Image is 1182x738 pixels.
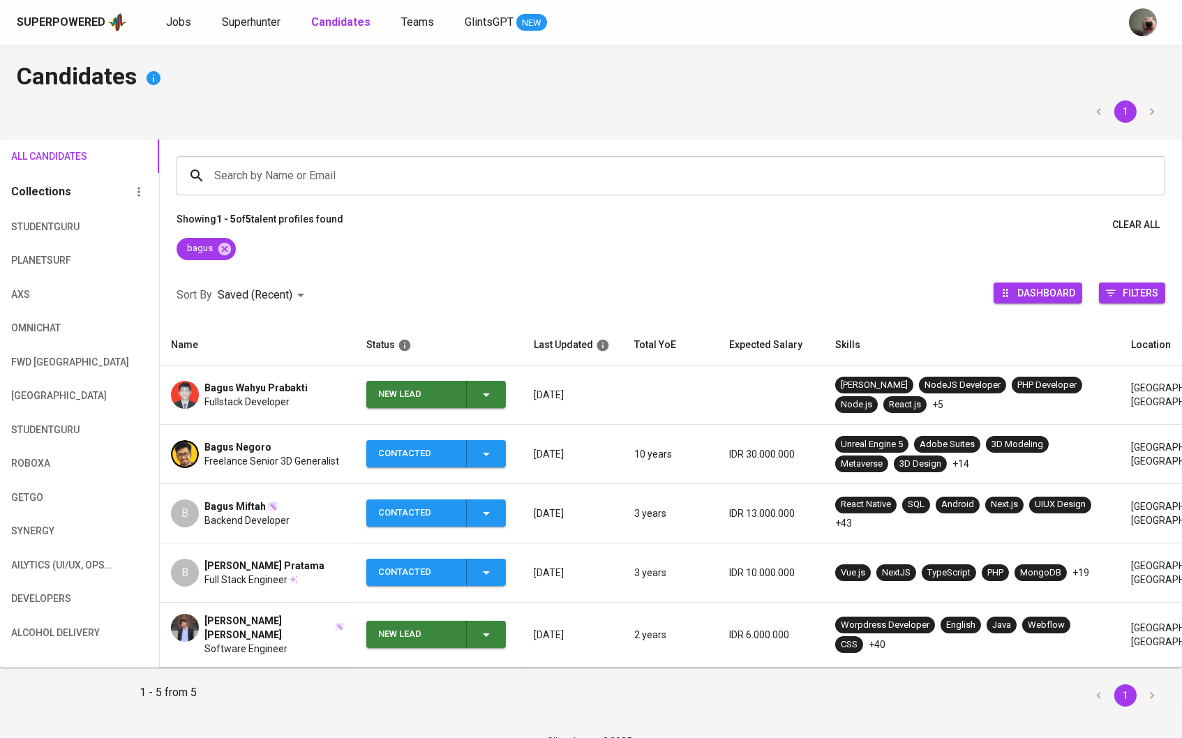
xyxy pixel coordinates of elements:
[11,421,87,439] span: StudentGuru
[908,498,925,511] div: SQL
[11,489,87,506] span: GetGo
[835,516,852,530] p: +43
[841,458,883,471] div: Metaverse
[267,501,278,512] img: magic_wand.svg
[992,438,1043,451] div: 3D Modeling
[171,559,199,587] div: B
[366,559,506,586] button: Contacted
[160,325,355,366] th: Name
[1028,619,1065,632] div: Webflow
[1086,684,1165,707] nav: pagination navigation
[946,619,975,632] div: English
[634,566,707,580] p: 3 years
[882,566,911,580] div: NextJS
[366,440,506,467] button: Contacted
[378,621,455,648] div: New Lead
[216,213,236,225] b: 1 - 5
[1112,216,1160,234] span: Clear All
[11,522,87,540] span: Synergy
[952,457,969,471] p: +14
[311,15,371,29] b: Candidates
[465,15,514,29] span: GlintsGPT
[841,398,872,412] div: Node.js
[177,238,236,260] div: bagus
[634,506,707,520] p: 3 years
[366,621,506,648] button: New Lead
[534,506,612,520] p: [DATE]
[335,622,344,631] img: magic_wand.svg
[925,379,1001,392] div: NodeJS Developer
[378,381,455,408] div: New Lead
[869,638,885,652] p: +40
[11,557,87,574] span: Ailytics (UI/UX, OPS...
[1107,212,1165,238] button: Clear All
[222,15,280,29] span: Superhunter
[204,454,339,468] span: Freelance Senior 3D Generalist
[920,438,975,451] div: Adobe Suites
[994,283,1082,303] button: Dashboard
[1123,283,1158,302] span: Filters
[729,447,813,461] p: IDR 30.000.000
[841,619,929,632] div: Worpdress Developer
[841,379,908,392] div: [PERSON_NAME]
[841,498,891,511] div: React Native
[17,12,127,33] a: Superpoweredapp logo
[11,252,87,269] span: PlanetSurf
[729,628,813,642] p: IDR 6.000.000
[1129,8,1157,36] img: aji.muda@glints.com
[11,624,87,642] span: Alcohol Delivery
[222,14,283,31] a: Superhunter
[355,325,523,366] th: Status
[11,590,87,608] span: Developers
[401,14,437,31] a: Teams
[11,148,87,165] span: All Candidates
[11,286,87,303] span: AXS
[171,440,199,468] img: 2bb10cb0f7251ac992e152cda512100e.jpg
[218,287,292,303] p: Saved (Recent)
[401,15,434,29] span: Teams
[378,559,455,586] div: Contacted
[204,573,287,587] span: Full Stack Engineer
[11,387,87,405] span: [GEOGRAPHIC_DATA]
[932,398,943,412] p: +5
[11,182,71,202] h6: Collections
[1114,100,1137,123] button: page 1
[623,325,718,366] th: Total YoE
[634,447,707,461] p: 10 years
[366,499,506,527] button: Contacted
[366,381,506,408] button: New Lead
[1035,498,1086,511] div: UIUX Design
[1017,379,1077,392] div: PHP Developer
[204,499,266,513] span: Bagus Miftah
[534,447,612,461] p: [DATE]
[841,638,858,652] div: CSS
[534,388,612,402] p: [DATE]
[634,628,707,642] p: 2 years
[992,619,1011,632] div: Java
[166,14,194,31] a: Jobs
[378,440,455,467] div: Contacted
[927,566,971,580] div: TypeScript
[204,440,271,454] span: Bagus Negoro
[11,455,87,472] span: Roboxa
[177,212,343,238] p: Showing of talent profiles found
[841,438,903,451] div: Unreal Engine 5
[718,325,824,366] th: Expected Salary
[1114,684,1137,707] button: page 1
[729,566,813,580] p: IDR 10.000.000
[177,242,221,255] span: bagus
[204,559,324,573] span: [PERSON_NAME] Pratama
[465,14,547,31] a: GlintsGPT NEW
[1072,566,1089,580] p: +19
[1017,283,1075,302] span: Dashboard
[1099,283,1165,303] button: Filters
[218,283,309,308] div: Saved (Recent)
[166,15,191,29] span: Jobs
[841,566,865,580] div: Vue.js
[17,15,105,31] div: Superpowered
[824,325,1120,366] th: Skills
[204,381,308,395] span: Bagus Wahyu Prabakti
[140,684,197,707] p: 1 - 5 from 5
[204,642,287,656] span: Software Engineer
[177,287,212,303] p: Sort By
